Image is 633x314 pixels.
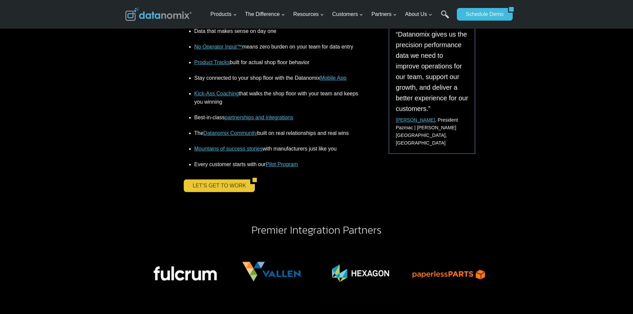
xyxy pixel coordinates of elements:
a: Pilot Program [266,161,298,167]
li: that walks the shop floor with your team and keeps you winning [194,86,360,110]
div: 4 of 6 [407,241,490,302]
span: Pazmac | [PERSON_NAME][GEOGRAPHIC_DATA], [GEOGRAPHIC_DATA] [396,125,456,146]
a: Mobile App [320,75,346,81]
a: Schedule Demo [457,8,508,21]
nav: Primary Navigation [208,4,454,25]
li: The built on real relationships and real wins [194,126,360,141]
span: Resources [293,10,324,19]
li: built for actual shop floor behavior [194,54,360,70]
div: 1 of 6 [143,241,226,302]
a: Search [441,10,449,25]
p: “Datanomix gives us the precision performance data we need to improve operations for our team, su... [396,29,469,114]
a: No Operator Input™ [194,44,242,50]
img: Datanomix + Hexagon Manufacturing Intelligence [319,241,402,302]
span: About Us [405,10,432,19]
li: Every customer starts with our [194,157,360,169]
img: Datanomix [125,8,192,21]
a: LET’S GET TO WORK [184,179,251,192]
li: Stay connected to your shop floor with the Datanomix [194,70,360,86]
a: Mountains of success stories [194,146,263,152]
div: Photo Gallery Carousel [143,241,490,302]
div: 3 of 6 [319,241,402,302]
a: [PERSON_NAME] [396,117,435,123]
a: partnerships and integrations [225,115,293,120]
img: Datanomix + Fulcrum [143,241,226,302]
a: Kick-Ass Coaching [194,91,239,96]
span: Partners [371,10,397,19]
span: , President [396,117,458,123]
div: 2 of 6 [231,241,314,302]
li: with manufacturers just like you [194,141,360,157]
h2: Premier Integration Partners [125,225,508,235]
span: Customers [332,10,363,19]
a: Datanomix Community [203,130,257,136]
a: Product Tracks [194,59,230,65]
li: means zero burden on your team for data entry [194,39,360,54]
li: Data that makes sense on day one [194,23,360,39]
span: The Difference [245,10,285,19]
li: Best-in-class [194,110,360,126]
img: Datanomix + Paperless Parts [407,241,490,302]
img: Datanomix + Vallen [231,241,314,302]
span: Products [210,10,237,19]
